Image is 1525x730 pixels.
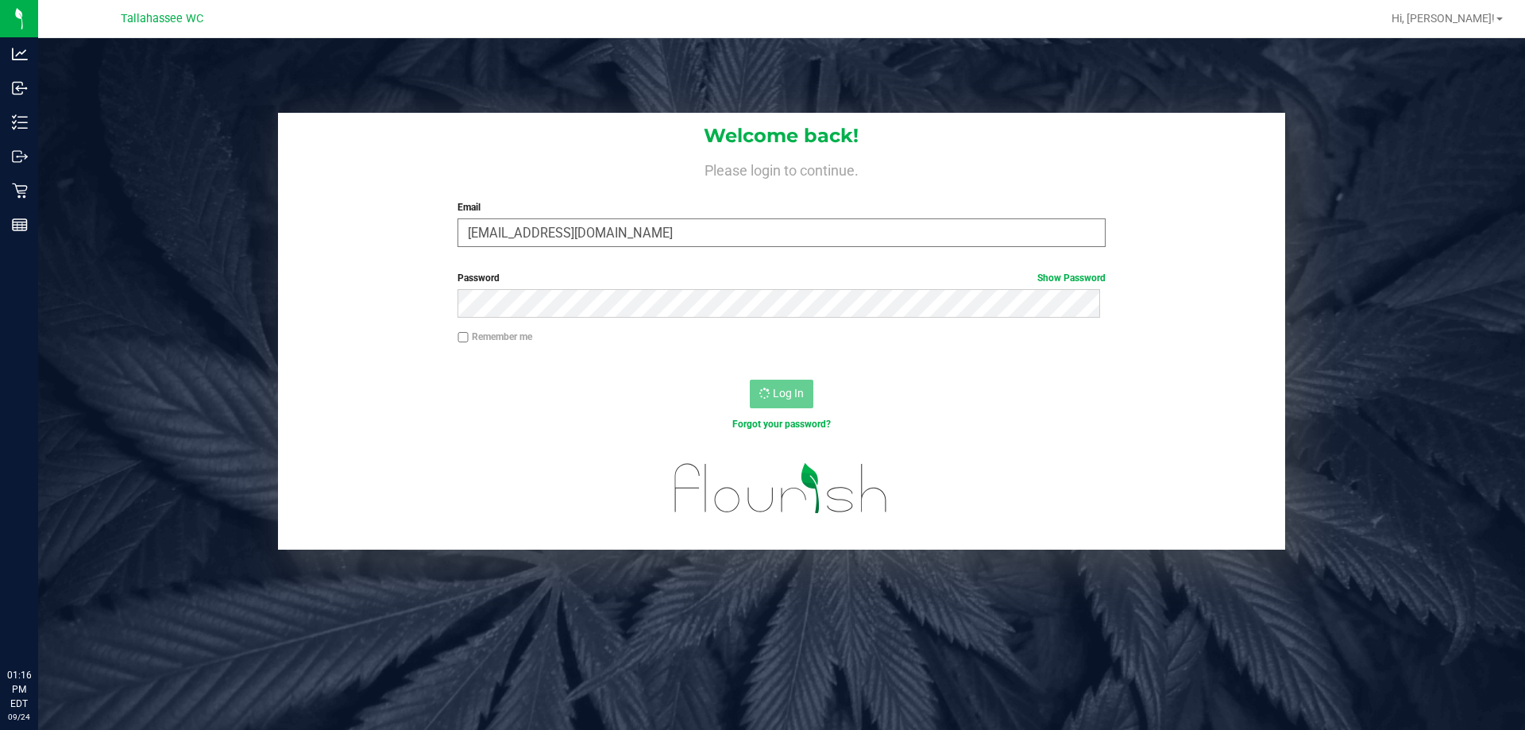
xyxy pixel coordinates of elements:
[12,80,28,96] inline-svg: Inbound
[12,149,28,164] inline-svg: Outbound
[12,114,28,130] inline-svg: Inventory
[457,200,1105,214] label: Email
[278,126,1285,146] h1: Welcome back!
[457,330,532,344] label: Remember me
[12,183,28,199] inline-svg: Retail
[1392,12,1495,25] span: Hi, [PERSON_NAME]!
[773,387,804,400] span: Log In
[7,668,31,711] p: 01:16 PM EDT
[457,332,469,343] input: Remember me
[750,380,813,408] button: Log In
[12,46,28,62] inline-svg: Analytics
[121,12,203,25] span: Tallahassee WC
[1037,272,1106,284] a: Show Password
[732,419,831,430] a: Forgot your password?
[457,272,500,284] span: Password
[655,448,907,529] img: flourish_logo.svg
[12,217,28,233] inline-svg: Reports
[7,711,31,723] p: 09/24
[278,159,1285,178] h4: Please login to continue.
